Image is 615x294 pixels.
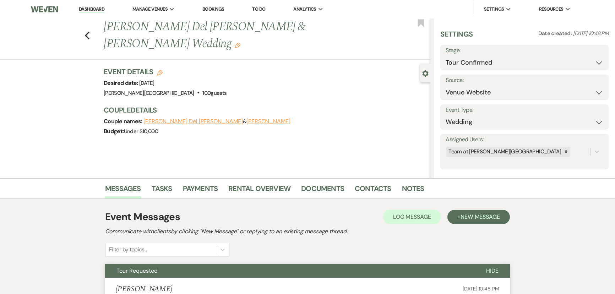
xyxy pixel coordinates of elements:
[293,6,316,13] span: Analytics
[484,6,504,13] span: Settings
[104,127,124,135] span: Budget:
[446,147,562,157] div: Team at [PERSON_NAME][GEOGRAPHIC_DATA]
[109,245,147,254] div: Filter by topics...
[132,6,168,13] span: Manage Venues
[446,75,603,86] label: Source:
[393,213,431,220] span: Log Message
[104,67,227,77] h3: Event Details
[440,29,473,45] h3: Settings
[538,30,573,37] span: Date created:
[104,105,423,115] h3: Couple Details
[202,6,224,12] a: Bookings
[116,285,172,294] h5: [PERSON_NAME]
[539,6,564,13] span: Resources
[105,227,510,236] h2: Communicate with clients by clicking "New Message" or replying to an existing message thread.
[486,267,499,274] span: Hide
[104,18,362,52] h1: [PERSON_NAME] Del [PERSON_NAME] & [PERSON_NAME] Wedding
[573,30,609,37] span: [DATE] 10:48 PM
[252,6,265,12] a: To Do
[124,128,158,135] span: Under $10,000
[105,264,475,278] button: Tour Requested
[235,42,240,48] button: Edit
[447,210,510,224] button: +New Message
[79,6,104,13] a: Dashboard
[446,135,603,145] label: Assigned Users:
[446,45,603,56] label: Stage:
[402,183,424,198] a: Notes
[105,209,180,224] h1: Event Messages
[183,183,218,198] a: Payments
[461,213,500,220] span: New Message
[104,118,143,125] span: Couple names:
[355,183,391,198] a: Contacts
[446,105,603,115] label: Event Type:
[143,119,243,124] button: [PERSON_NAME] Del [PERSON_NAME]
[116,267,158,274] span: Tour Requested
[202,89,227,97] span: 100 guests
[105,183,141,198] a: Messages
[139,80,154,87] span: [DATE]
[422,70,429,76] button: Close lead details
[104,89,194,97] span: [PERSON_NAME][GEOGRAPHIC_DATA]
[463,285,499,292] span: [DATE] 10:48 PM
[246,119,290,124] button: [PERSON_NAME]
[143,118,290,125] span: &
[31,2,58,17] img: Weven Logo
[104,79,139,87] span: Desired date:
[383,210,441,224] button: Log Message
[475,264,510,278] button: Hide
[152,183,172,198] a: Tasks
[301,183,344,198] a: Documents
[228,183,290,198] a: Rental Overview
